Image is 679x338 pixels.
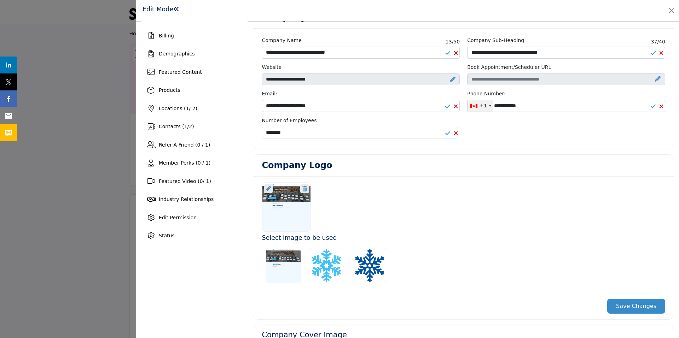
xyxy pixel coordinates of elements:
[186,106,189,111] span: 1
[262,64,282,71] label: Website
[159,33,174,38] span: Billing
[651,39,657,45] span: 37
[262,117,460,124] label: Number of Employees
[352,248,387,283] img: Just For Snow Logo
[467,47,665,59] input: Enter Company Sub-Heading
[651,38,665,46] span: /40
[262,127,458,139] select: Select number of employees
[159,215,197,220] span: Edit Permission
[159,178,211,184] span: Featured Video ( / 1)
[446,38,460,46] span: /50
[159,160,211,166] span: Member Perks (0 / 1)
[159,233,175,238] span: Status
[667,6,677,16] button: Close
[159,196,214,202] span: Industry Relationships
[159,87,180,93] span: Products
[199,178,203,184] span: 0
[655,76,661,83] a: Upgrade Scheduler
[607,299,665,314] button: Save Changes
[467,64,551,71] label: Book Appointment/Scheduler URL
[350,246,389,285] label: Select Image Logo Options_1
[468,100,493,112] div: Canada: +1
[263,246,303,285] label: Select Options
[159,106,197,111] span: Locations ( / 2)
[446,39,452,45] span: 13
[184,124,187,129] span: 1
[309,248,344,283] img: Just For Snow Logo
[262,37,301,44] label: Company Name
[262,100,460,112] input: Email Address
[262,234,665,242] h3: Select image to be used
[262,73,460,85] input: Enter company website
[143,6,180,13] h1: Edit Mode
[159,69,202,75] span: Featured Content
[467,100,665,112] input: Office Number
[159,51,195,57] span: Demographics
[480,102,487,109] div: +1
[189,124,192,129] span: 2
[159,142,210,148] span: Refer A Friend (0 / 1)
[262,47,460,59] input: Enter Company name
[266,248,301,283] img: Just For Snow Logo
[307,246,346,285] label: Select Image Logo Options_0
[467,37,524,44] label: Company Sub-Heading
[467,90,506,97] label: Phone Number:
[159,124,194,129] span: Contacts ( / )
[467,73,665,85] input: Schedular link
[262,90,277,97] label: Email:
[262,160,332,171] h3: Company Logo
